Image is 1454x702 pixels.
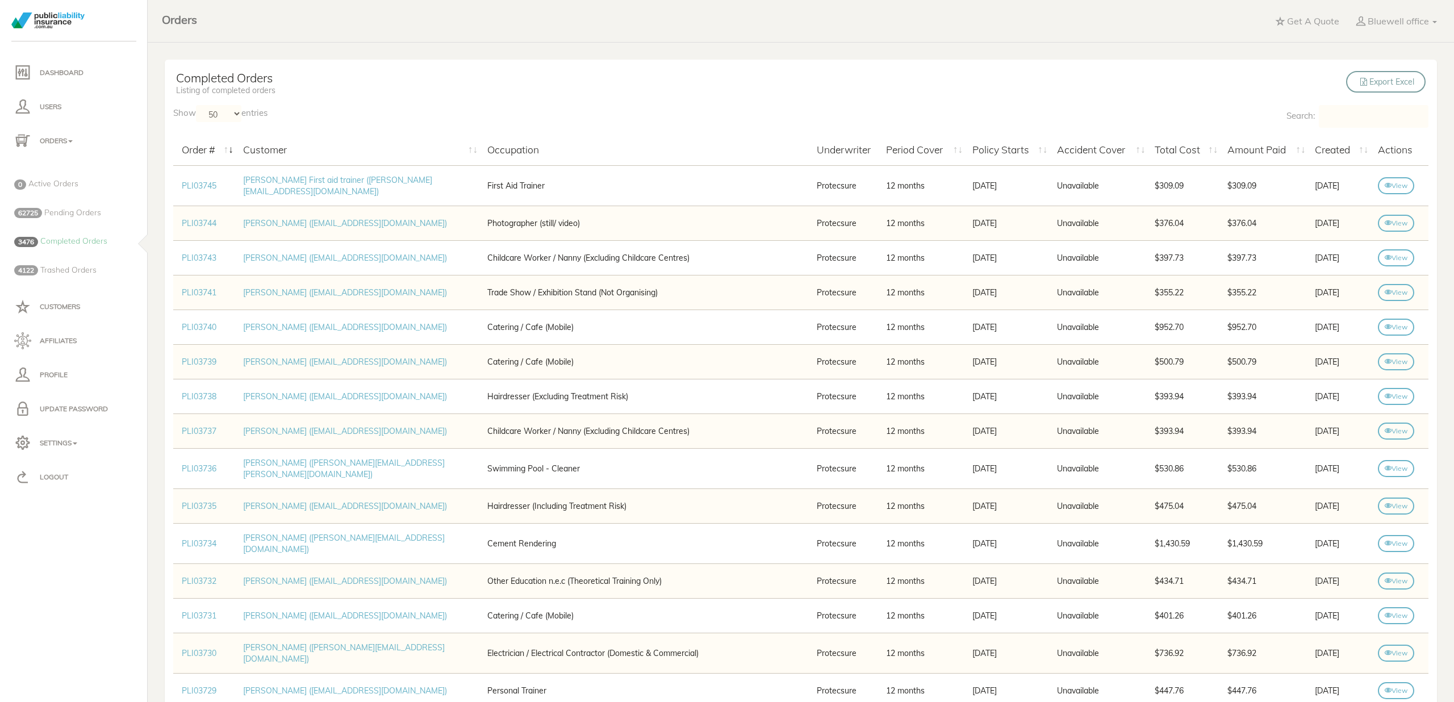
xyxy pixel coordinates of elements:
p: Profile [14,366,133,383]
td: Unavailable [1052,633,1150,673]
td: [DATE] [1310,633,1373,673]
td: $355.22 [1150,275,1223,310]
td: Unavailable [1052,448,1150,488]
a: PLI03731 [182,611,216,621]
td: $393.94 [1223,413,1310,448]
th: Total Cost: activate to sort column ascending [1150,134,1223,165]
td: $401.26 [1223,598,1310,633]
a: [PERSON_NAME] ([EMAIL_ADDRESS][DOMAIN_NAME]) [243,287,447,298]
th: Occupation [483,134,812,165]
td: 12 months [881,206,968,240]
a: [PERSON_NAME] ([EMAIL_ADDRESS][DOMAIN_NAME]) [243,357,447,367]
td: Catering / Cafe (Mobile) [483,598,812,633]
td: 12 months [881,165,968,206]
td: [DATE] [968,598,1052,633]
td: Cement Rendering [483,523,812,563]
td: Unavailable [1052,379,1150,413]
td: Protecsure [812,413,881,448]
td: Protecsure [812,448,881,488]
td: Hairdresser (Including Treatment Risk) [483,488,812,523]
a: PLI03732 [182,576,216,586]
a: View [1378,498,1414,515]
td: Protecsure [812,523,881,563]
th: Actions [1373,134,1428,165]
td: Protecsure [812,344,881,379]
a: View [1378,353,1414,370]
a: [PERSON_NAME] ([EMAIL_ADDRESS][DOMAIN_NAME]) [243,686,447,696]
td: $530.86 [1223,448,1310,488]
td: 12 months [881,598,968,633]
td: $397.73 [1150,240,1223,275]
span: Completed Orders [40,236,107,246]
p: Get A Quote [1287,15,1339,27]
td: $1,430.59 [1150,523,1223,563]
td: $393.94 [1150,413,1223,448]
p: Update Password [14,400,133,417]
a: PLI03740 [182,322,216,332]
td: $434.71 [1150,563,1223,598]
td: Protecsure [812,633,881,673]
td: [DATE] [1310,344,1373,379]
td: $309.09 [1223,165,1310,206]
td: First Aid Trainer [483,165,812,206]
td: $736.92 [1150,633,1223,673]
a: [PERSON_NAME] ([EMAIL_ADDRESS][DOMAIN_NAME]) [243,253,447,263]
td: [DATE] [968,488,1052,523]
a: View [1378,319,1414,336]
label: Show entries [173,105,268,122]
td: 12 months [881,379,968,413]
td: Unavailable [1052,165,1150,206]
td: Protecsure [812,275,881,310]
td: [DATE] [1310,206,1373,240]
td: $397.73 [1223,240,1310,275]
td: [DATE] [968,206,1052,240]
td: $393.94 [1150,379,1223,413]
td: $355.22 [1223,275,1310,310]
td: [DATE] [1310,488,1373,523]
a: [PERSON_NAME] ([EMAIL_ADDRESS][DOMAIN_NAME]) [243,501,447,511]
td: 12 months [881,563,968,598]
a: [PERSON_NAME] ([EMAIL_ADDRESS][DOMAIN_NAME]) [243,218,447,228]
td: [DATE] [968,165,1052,206]
th: Policy Starts: activate to sort column ascending [968,134,1052,165]
a: [PERSON_NAME] ([EMAIL_ADDRESS][DOMAIN_NAME]) [243,322,447,332]
p: Listing of completed orders [176,85,275,97]
select: Showentries [196,105,241,122]
td: Childcare Worker / Nanny (Excluding Childcare Centres) [483,413,812,448]
span: 4122 [14,265,38,275]
a: View [1378,423,1414,440]
a: [PERSON_NAME] ([EMAIL_ADDRESS][DOMAIN_NAME]) [243,576,447,586]
th: Underwriter [812,134,881,165]
td: [DATE] [968,310,1052,344]
a: PLI03734 [182,538,216,549]
a: View [1378,535,1414,552]
th: Period Cover: activate to sort column ascending [881,134,968,165]
a: Export Excel [1346,71,1426,93]
a: [PERSON_NAME] ([EMAIL_ADDRESS][DOMAIN_NAME]) [243,391,447,402]
td: [DATE] [968,523,1052,563]
a: PLI03743 [182,253,216,263]
td: $736.92 [1223,633,1310,673]
td: [DATE] [1310,523,1373,563]
td: 12 months [881,488,968,523]
th: Amount Paid: activate to sort column ascending [1223,134,1310,165]
td: $952.70 [1223,310,1310,344]
td: $376.04 [1150,206,1223,240]
p: Dashboard [14,64,133,81]
h4: Completed Orders [176,71,275,85]
td: 12 months [881,310,968,344]
label: Search: [1286,105,1428,128]
td: $952.70 [1150,310,1223,344]
a: [PERSON_NAME] ([EMAIL_ADDRESS][DOMAIN_NAME]) [243,611,447,621]
td: 12 months [881,413,968,448]
span: 62725 [14,208,42,218]
td: Protecsure [812,240,881,275]
td: Unavailable [1052,488,1150,523]
td: $500.79 [1223,344,1310,379]
td: Photographer (still/ video) [483,206,812,240]
td: [DATE] [1310,165,1373,206]
a: PLI03737 [182,426,216,436]
a: [PERSON_NAME] ([PERSON_NAME][EMAIL_ADDRESS][DOMAIN_NAME]) [243,642,445,664]
a: View [1378,215,1414,232]
td: Other Education n.e.c (Theoretical Training Only) [483,563,812,598]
